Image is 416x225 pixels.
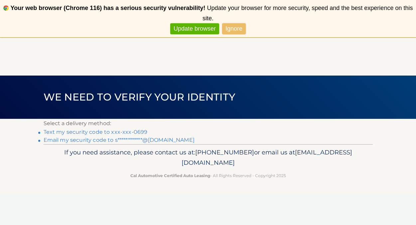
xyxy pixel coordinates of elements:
[203,5,413,22] span: Update your browser for more security, speed and the best experience on this site.
[44,129,148,135] a: Text my security code to xxx-xxx-0699
[170,23,219,34] a: Update browser
[44,119,373,128] p: Select a delivery method:
[222,23,246,34] a: Ignore
[48,172,368,179] p: - All Rights Reserved - Copyright 2025
[130,173,210,178] strong: Cal Automotive Certified Auto Leasing
[44,91,235,103] span: We need to verify your identity
[195,148,254,156] span: [PHONE_NUMBER]
[48,147,368,168] p: If you need assistance, please contact us at: or email us at
[11,5,206,11] b: Your web browser (Chrome 116) has a serious security vulnerability!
